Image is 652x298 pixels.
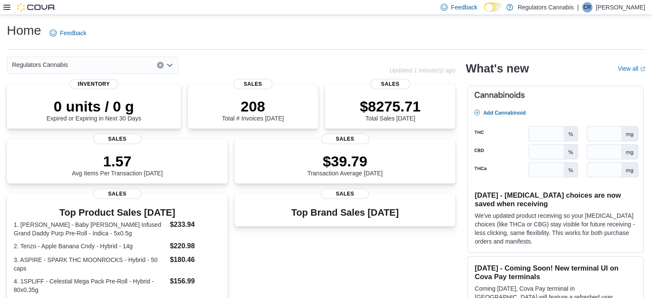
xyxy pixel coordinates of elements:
span: Sales [321,189,369,199]
svg: External link [640,66,645,72]
h1: Home [7,22,41,39]
p: 208 [222,98,284,115]
div: Avg Items Per Transaction [DATE] [72,153,163,177]
div: Expired or Expiring in Next 30 Days [46,98,141,122]
a: View allExternal link [618,65,645,72]
div: Total # Invoices [DATE] [222,98,284,122]
a: Feedback [46,24,90,42]
h2: What's new [466,62,529,75]
dd: $233.94 [170,220,221,230]
h3: Top Product Sales [DATE] [14,208,221,218]
span: Sales [371,79,410,89]
h3: [DATE] - [MEDICAL_DATA] choices are now saved when receiving [475,191,636,208]
p: 1.57 [72,153,163,170]
div: Transaction Average [DATE] [307,153,383,177]
p: [PERSON_NAME] [596,2,645,12]
span: Inventory [70,79,118,89]
dd: $156.99 [170,276,221,286]
dd: $180.46 [170,255,221,265]
span: CR [583,2,591,12]
input: Dark Mode [484,3,502,12]
dt: 2. Tenzo - Apple Banana Cndy - Hybrid - 14g [14,242,166,250]
h3: [DATE] - Coming Soon! New terminal UI on Cova Pay terminals [475,264,636,281]
p: Regulators Cannabis [517,2,574,12]
dt: 1. [PERSON_NAME] - Baby [PERSON_NAME] Infused Grand Daddy Purp Pre-Roll - Indica - 5x0.5g [14,220,166,238]
span: Sales [321,134,369,144]
p: 0 units / 0 g [46,98,141,115]
span: Sales [233,79,272,89]
p: $8275.71 [360,98,421,115]
span: Feedback [60,29,86,37]
dt: 4. 1SPLIFF - Celestial Mega Pack Pre-Roll - Hybrid - 80x0.35g [14,277,166,294]
p: We've updated product receiving so your [MEDICAL_DATA] choices (like THCa or CBG) stay visible fo... [475,211,636,246]
p: $39.79 [307,153,383,170]
p: | [577,2,579,12]
span: Sales [93,134,141,144]
dt: 3. ASPIRE - SPARK THC MOONROCKS - Hybrid - 50 caps [14,256,166,273]
p: Updated 1 minute(s) ago [389,67,455,74]
img: Cova [17,3,56,12]
button: Open list of options [166,62,173,69]
div: Cole Rogers [582,2,592,12]
span: Feedback [451,3,477,12]
span: Regulators Cannabis [12,60,68,70]
span: Sales [93,189,141,199]
h3: Top Brand Sales [DATE] [291,208,399,218]
button: Clear input [157,62,164,69]
dd: $220.98 [170,241,221,251]
div: Total Sales [DATE] [360,98,421,122]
